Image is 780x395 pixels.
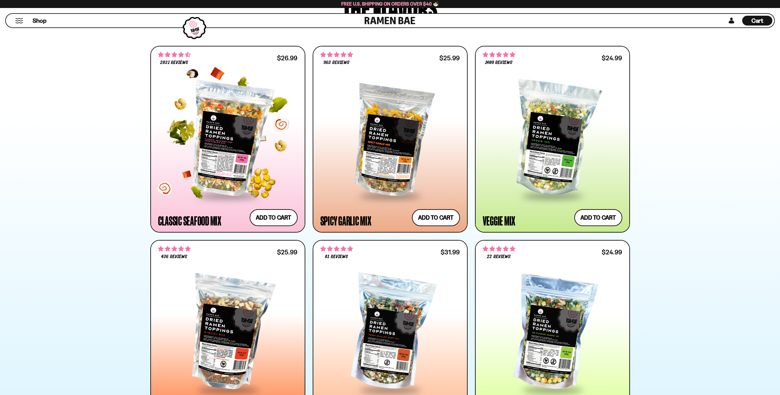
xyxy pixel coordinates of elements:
div: $31.99 [441,249,460,255]
a: 4.68 stars 2831 reviews $26.99 Classic Seafood Mix Add to cart [150,46,305,233]
button: Add to cart [412,209,460,226]
div: $25.99 [439,55,460,61]
span: 436 reviews [161,254,187,259]
span: 4.83 stars [320,245,353,253]
div: $24.99 [602,55,622,61]
button: Add to cart [574,209,622,226]
a: 4.76 stars 1409 reviews $24.99 Veggie Mix Add to cart [475,46,630,233]
span: 963 reviews [323,60,349,65]
div: $25.99 [277,249,297,255]
div: Cart [742,14,772,27]
span: 1409 reviews [485,60,513,65]
span: 4.68 stars [158,51,191,59]
div: Spicy Garlic Mix [320,215,371,226]
span: 22 reviews [487,254,510,259]
span: Cart [751,17,763,24]
div: $26.99 [277,55,297,61]
div: $24.99 [602,249,622,255]
span: 4.76 stars [158,245,191,253]
span: 4.82 stars [483,245,515,253]
button: Mobile Menu Trigger [15,18,23,23]
div: Classic Seafood Mix [158,215,221,226]
span: Shop [33,17,46,25]
span: Free U.S. Shipping on Orders over $40 🍜 [341,1,439,7]
span: 81 reviews [325,254,348,259]
a: Shop [33,16,46,26]
button: Add to cart [250,209,298,226]
span: 2831 reviews [160,60,188,65]
span: 4.76 stars [483,51,515,59]
a: 4.75 stars 963 reviews $25.99 Spicy Garlic Mix Add to cart [313,46,468,233]
span: 4.75 stars [320,51,353,59]
div: Veggie Mix [483,215,516,226]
